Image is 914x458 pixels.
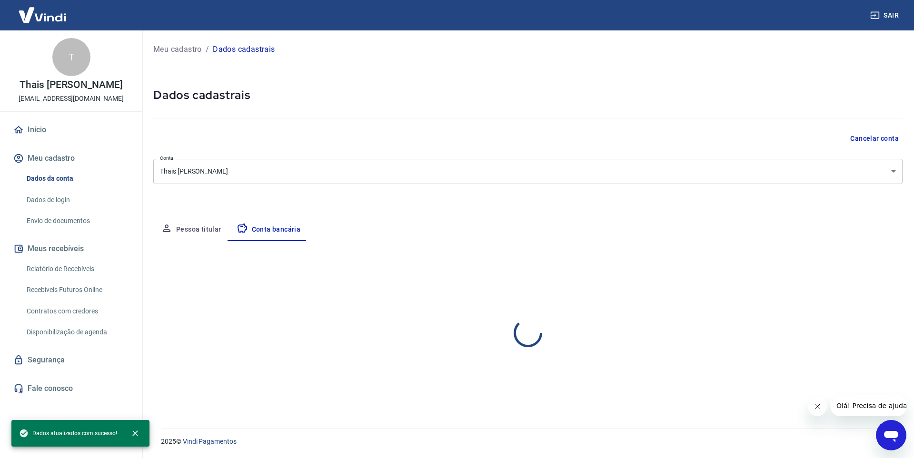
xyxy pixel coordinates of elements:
h5: Dados cadastrais [153,88,903,103]
a: Fale conosco [11,378,131,399]
a: Dados da conta [23,169,131,188]
button: Pessoa titular [153,218,229,241]
a: Recebíveis Futuros Online [23,280,131,300]
button: Cancelar conta [846,130,903,147]
span: Dados atualizados com sucesso! [19,429,117,438]
button: Sair [868,7,903,24]
a: Dados de login [23,190,131,210]
a: Início [11,119,131,140]
span: Olá! Precisa de ajuda? [6,7,80,14]
a: Disponibilização de agenda [23,322,131,342]
div: Thais [PERSON_NAME] [153,159,903,184]
iframe: Botão para abrir a janela de mensagens [876,420,906,450]
div: T [52,38,90,76]
button: Meus recebíveis [11,238,131,259]
a: Segurança [11,350,131,370]
a: Relatório de Recebíveis [23,259,131,279]
a: Envio de documentos [23,211,131,231]
button: Conta bancária [229,218,308,241]
p: 2025 © [161,437,891,447]
p: Thais [PERSON_NAME] [20,80,123,90]
a: Vindi Pagamentos [183,438,237,445]
a: Meu cadastro [153,44,202,55]
img: Vindi [11,0,73,29]
a: Contratos com credores [23,302,131,321]
iframe: Mensagem da empresa [831,395,906,416]
p: / [206,44,209,55]
button: Meu cadastro [11,148,131,169]
button: close [125,423,146,444]
p: [EMAIL_ADDRESS][DOMAIN_NAME] [19,94,124,104]
p: Dados cadastrais [213,44,275,55]
label: Conta [160,155,173,162]
iframe: Fechar mensagem [808,397,827,416]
